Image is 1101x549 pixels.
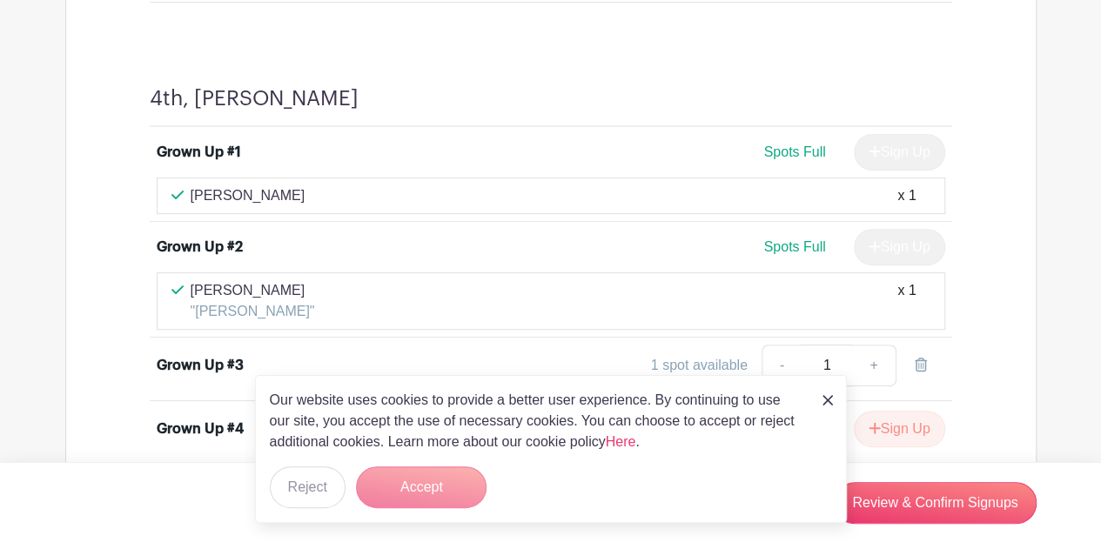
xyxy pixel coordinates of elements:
a: Review & Confirm Signups [834,482,1036,524]
div: Grown Up #1 [157,142,241,163]
span: Spots Full [763,144,825,159]
img: close_button-5f87c8562297e5c2d7936805f587ecaba9071eb48480494691a3f1689db116b3.svg [822,395,833,405]
p: Our website uses cookies to provide a better user experience. By continuing to use our site, you ... [270,390,804,452]
a: Here [606,434,636,449]
div: Grown Up #3 [157,355,244,376]
button: Sign Up [854,411,945,447]
button: Reject [270,466,346,508]
div: x 1 [897,185,916,206]
div: Grown Up #4 [157,418,244,439]
p: [PERSON_NAME] [191,280,315,301]
div: Grown Up #2 [157,237,243,258]
div: 1 spot available [651,355,748,376]
div: x 1 [897,280,916,322]
span: Spots Full [763,239,825,254]
p: [PERSON_NAME] [191,185,305,206]
a: + [852,345,896,386]
p: "[PERSON_NAME]" [191,301,315,322]
h4: 4th, [PERSON_NAME] [150,86,359,111]
a: - [762,345,802,386]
